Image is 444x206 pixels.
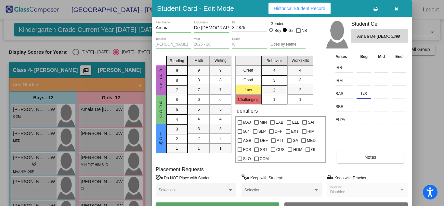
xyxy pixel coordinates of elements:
[334,53,355,60] th: Asses
[219,87,222,93] span: 7
[176,136,178,142] span: 2
[270,21,306,27] mat-label: Gender
[308,118,314,126] span: SAI
[243,137,251,144] span: AGB
[273,97,275,103] span: 1
[157,4,234,12] h3: Student Card - Edit Mode
[268,3,331,14] button: Historical Student Record
[243,128,250,135] span: 504
[373,53,390,60] th: Mid
[273,77,275,83] span: 3
[176,126,178,132] span: 3
[275,128,282,135] span: OFF
[219,106,222,112] span: 5
[260,137,268,144] span: DEF
[299,77,301,83] span: 3
[274,6,325,11] span: Historical Student Record
[335,115,353,125] input: assessment
[219,126,222,132] span: 3
[158,132,164,145] span: Low
[198,145,200,151] span: 1
[198,136,200,142] span: 2
[219,145,222,151] span: 1
[198,126,200,132] span: 3
[276,146,284,154] span: CUS
[335,63,353,73] input: assessment
[292,58,309,63] span: Workskills
[311,146,316,154] span: GL
[276,118,283,126] span: EXB
[198,116,200,122] span: 4
[273,87,275,93] span: 2
[307,137,316,144] span: MED
[176,87,178,93] span: 7
[335,89,353,99] input: assessment
[357,33,393,40] span: Amaia De [DEMOGRAPHIC_DATA]
[232,42,267,47] input: grade
[288,28,294,34] div: Girl
[293,137,298,144] span: GA
[302,27,307,34] span: NB
[156,42,191,47] input: teacher
[235,108,258,114] label: Identifiers
[351,21,408,27] h3: Student Cell
[393,33,402,40] span: JW
[299,87,301,93] span: 2
[327,174,368,181] label: = Keep with Teacher:
[176,68,178,74] span: 9
[307,128,315,135] span: HIM
[219,67,222,73] span: 9
[390,53,408,60] th: End
[158,100,164,118] span: Good
[176,77,178,83] span: 8
[273,68,275,74] span: 4
[219,77,222,83] span: 8
[299,67,301,73] span: 4
[219,97,222,103] span: 6
[291,128,299,135] span: EXT
[270,42,306,47] input: goes by name
[337,151,404,163] button: Notes
[260,118,267,126] span: MIN
[355,53,373,60] th: Beg
[198,87,200,93] span: 7
[243,118,251,126] span: MAJ
[194,58,203,63] span: Math
[243,155,251,163] span: SLO
[158,69,164,91] span: Great
[299,97,301,103] span: 1
[258,128,266,135] span: SLP
[170,58,184,64] span: Reading
[335,102,353,112] input: assessment
[243,146,251,154] span: FOS
[242,174,283,181] label: = Keep with Student:
[267,58,282,64] span: Behavior
[176,107,178,113] span: 5
[274,28,281,34] div: Boy
[198,67,200,73] span: 9
[293,146,302,154] span: HOM
[292,118,299,126] span: ELL
[198,77,200,83] span: 8
[260,155,269,163] span: COM
[176,117,178,122] span: 4
[335,76,353,86] input: assessment
[198,97,200,103] span: 6
[156,174,213,181] label: = Do NOT Place with Student:
[198,106,200,112] span: 5
[219,116,222,122] span: 4
[232,26,267,30] input: Enter ID
[277,137,284,144] span: ATT
[194,42,229,47] input: year
[176,145,178,151] span: 1
[156,166,204,172] label: Placement Requests
[219,136,222,142] span: 2
[260,146,267,154] span: SST
[364,155,376,160] span: Notes
[330,190,346,194] span: Disabled
[176,97,178,103] span: 6
[215,58,227,63] span: Writing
